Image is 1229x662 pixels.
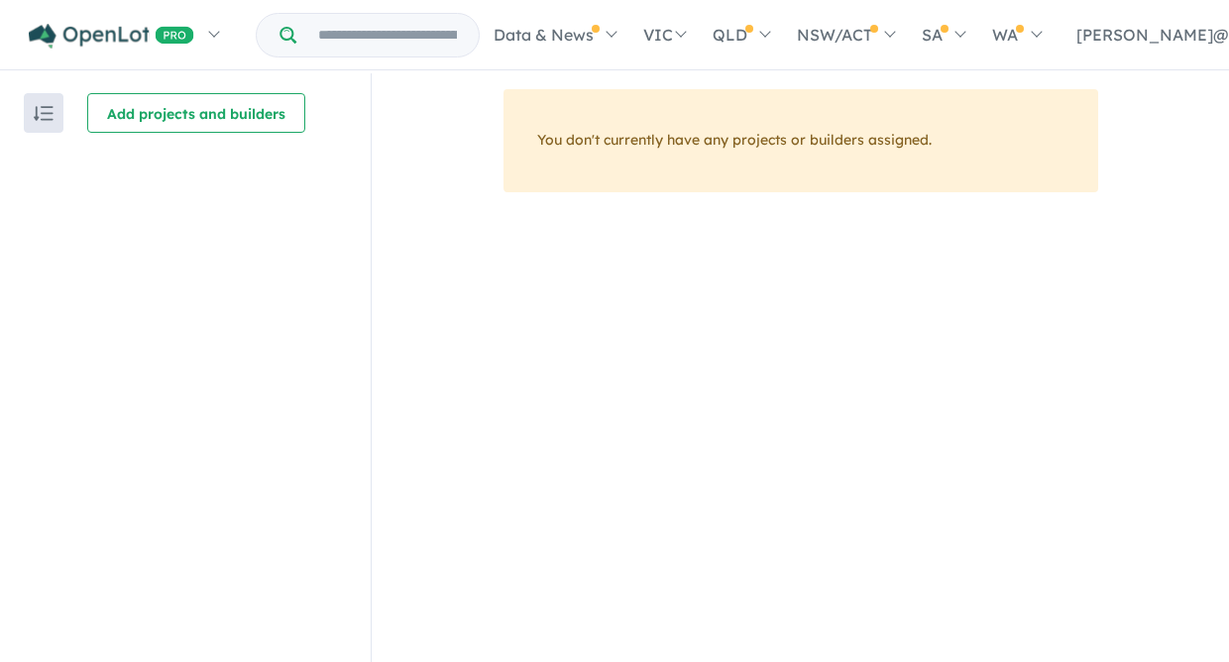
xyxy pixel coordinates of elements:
div: You don't currently have any projects or builders assigned. [503,89,1098,192]
img: sort.svg [34,106,54,121]
img: Openlot PRO Logo White [29,24,194,49]
input: Try estate name, suburb, builder or developer [300,14,475,56]
button: Add projects and builders [87,93,305,133]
